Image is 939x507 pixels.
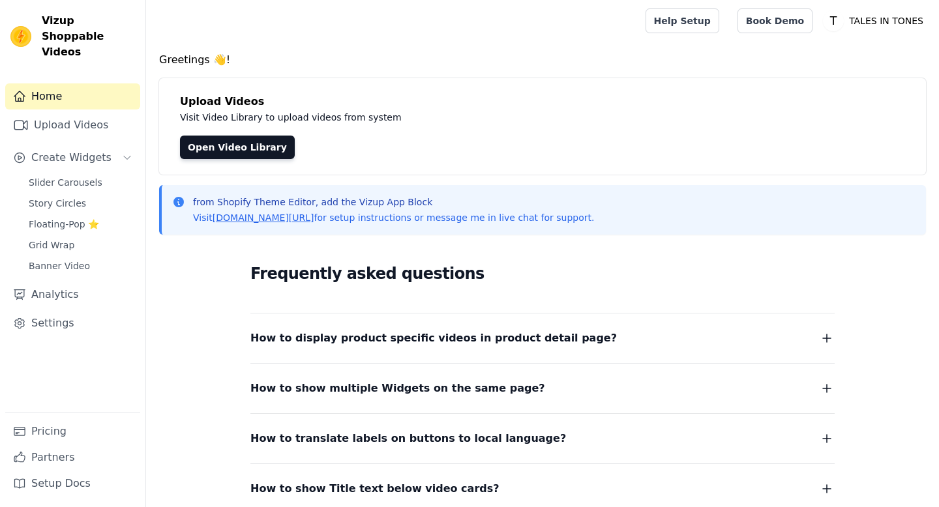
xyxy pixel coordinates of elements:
[21,173,140,192] a: Slider Carousels
[823,9,929,33] button: T TALES IN TONES
[250,429,835,448] button: How to translate labels on buttons to local language?
[21,257,140,275] a: Banner Video
[250,261,835,287] h2: Frequently asked questions
[844,9,929,33] p: TALES IN TONES
[29,218,99,231] span: Floating-Pop ⭐
[250,480,835,498] button: How to show Title text below video cards?
[250,480,499,498] span: How to show Title text below video cards?
[31,150,112,166] span: Create Widgets
[250,329,835,347] button: How to display product specific videos in product detail page?
[29,197,86,210] span: Story Circles
[250,379,545,398] span: How to show multiple Widgets on the same page?
[5,282,140,308] a: Analytics
[180,109,764,125] p: Visit Video Library to upload videos from system
[21,194,140,212] a: Story Circles
[5,145,140,171] button: Create Widgets
[213,212,314,223] a: [DOMAIN_NAME][URL]
[5,112,140,138] a: Upload Videos
[29,239,74,252] span: Grid Wrap
[180,136,295,159] a: Open Video Library
[5,444,140,471] a: Partners
[250,429,566,448] span: How to translate labels on buttons to local language?
[5,471,140,497] a: Setup Docs
[193,211,594,224] p: Visit for setup instructions or message me in live chat for support.
[5,83,140,109] a: Home
[5,310,140,336] a: Settings
[21,236,140,254] a: Grid Wrap
[29,259,90,272] span: Banner Video
[159,52,926,68] h4: Greetings 👋!
[29,176,102,189] span: Slider Carousels
[5,418,140,444] a: Pricing
[10,26,31,47] img: Vizup
[180,94,905,109] h4: Upload Videos
[250,329,617,347] span: How to display product specific videos in product detail page?
[42,13,135,60] span: Vizup Shoppable Videos
[193,196,594,209] p: from Shopify Theme Editor, add the Vizup App Block
[646,8,719,33] a: Help Setup
[250,379,835,398] button: How to show multiple Widgets on the same page?
[21,215,140,233] a: Floating-Pop ⭐
[738,8,812,33] a: Book Demo
[829,14,837,27] text: T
